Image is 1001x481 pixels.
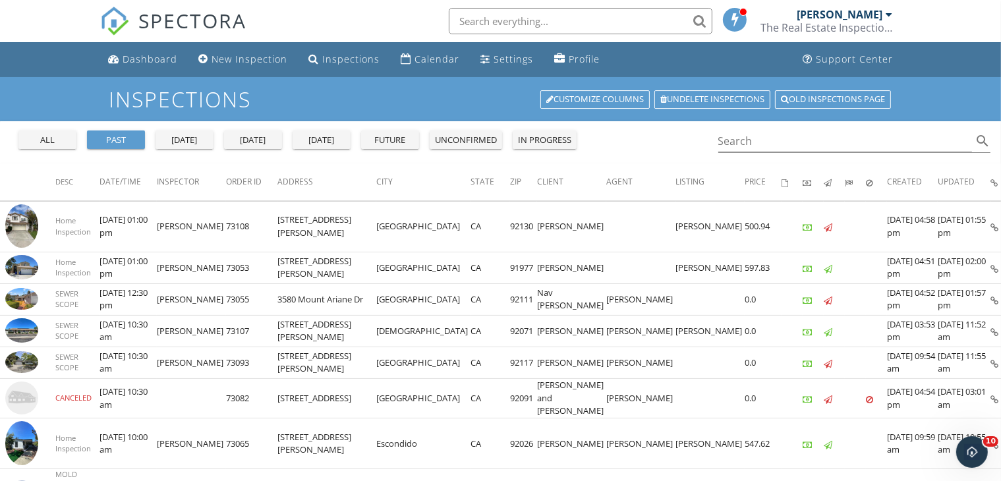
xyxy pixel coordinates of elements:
[395,47,465,72] a: Calendar
[510,201,537,252] td: 92130
[55,257,91,278] span: Home Inspection
[887,347,938,378] td: [DATE] 09:54 am
[55,320,78,341] span: SEWER SCOPE
[157,163,226,200] th: Inspector: Not sorted.
[226,347,277,378] td: 73093
[938,252,990,283] td: [DATE] 02:00 pm
[537,378,606,418] td: [PERSON_NAME] and [PERSON_NAME]
[938,176,975,187] span: Updated
[157,176,199,187] span: Inspector
[887,418,938,469] td: [DATE] 09:59 am
[866,163,887,200] th: Canceled: Not sorted.
[745,378,782,418] td: 0.0
[938,201,990,252] td: [DATE] 01:55 pm
[5,204,38,248] img: 9560280%2Freports%2F7dd8a3a9-e1a8-438a-8cc9-aa83a332aad4%2Fcover_photos%2FVOPBiZ6rJvCxzMrmCGnf%2F...
[816,53,893,65] div: Support Center
[277,418,376,469] td: [STREET_ADDRESS][PERSON_NAME]
[745,252,782,283] td: 597.83
[510,163,537,200] th: Zip: Not sorted.
[549,47,605,72] a: Profile
[745,283,782,315] td: 0.0
[471,418,510,469] td: CA
[212,53,287,65] div: New Inspection
[55,215,91,237] span: Home Inspection
[887,176,922,187] span: Created
[887,163,938,200] th: Created: Not sorted.
[24,134,71,147] div: all
[537,315,606,347] td: [PERSON_NAME]
[471,201,510,252] td: CA
[226,378,277,418] td: 73082
[845,163,866,200] th: Submitted: Not sorted.
[376,315,471,347] td: [DEMOGRAPHIC_DATA]
[513,130,577,149] button: in progress
[123,53,177,65] div: Dashboard
[760,21,892,34] div: The Real Estate Inspection Company
[100,283,157,315] td: [DATE] 12:30 pm
[100,7,129,36] img: The Best Home Inspection Software - Spectora
[100,18,246,45] a: SPECTORA
[675,418,745,469] td: [PERSON_NAME]
[938,283,990,315] td: [DATE] 01:57 pm
[224,130,282,149] button: [DATE]
[975,133,990,149] i: search
[606,378,675,418] td: [PERSON_NAME]
[5,351,38,373] img: 9556832%2Freports%2Fe02c6e9b-dab3-4b0f-9721-ccb656a1be73%2Fcover_photos%2FeknZZ5jTsjF3kyYsAZAO%2F...
[824,163,845,200] th: Published: Not sorted.
[887,378,938,418] td: [DATE] 04:54 pm
[745,347,782,378] td: 0.0
[471,176,494,187] span: State
[226,176,262,187] span: Order ID
[226,163,277,200] th: Order ID: Not sorted.
[606,163,675,200] th: Agent: Not sorted.
[449,8,712,34] input: Search everything...
[376,176,393,187] span: City
[471,315,510,347] td: CA
[361,130,419,149] button: future
[654,90,770,109] a: Undelete inspections
[157,418,226,469] td: [PERSON_NAME]
[510,418,537,469] td: 92026
[376,201,471,252] td: [GEOGRAPHIC_DATA]
[5,288,38,310] img: 9545896%2Freports%2F097dd73b-2332-4a82-aa56-1892102b2b45%2Fcover_photos%2FalhNFRy1KjTwPyJOWr8X%2F...
[55,393,92,403] span: CANCELED
[100,418,157,469] td: [DATE] 10:00 am
[226,283,277,315] td: 73055
[293,130,351,149] button: [DATE]
[510,252,537,283] td: 91977
[938,378,990,418] td: [DATE] 03:01 am
[161,134,208,147] div: [DATE]
[471,378,510,418] td: CA
[797,47,898,72] a: Support Center
[193,47,293,72] a: New Inspection
[606,315,675,347] td: [PERSON_NAME]
[87,130,145,149] button: past
[277,201,376,252] td: [STREET_ADDRESS][PERSON_NAME]
[938,418,990,469] td: [DATE] 10:55 am
[376,283,471,315] td: [GEOGRAPHIC_DATA]
[229,134,277,147] div: [DATE]
[887,283,938,315] td: [DATE] 04:52 pm
[376,418,471,469] td: Escondido
[157,347,226,378] td: [PERSON_NAME]
[430,130,502,149] button: unconfirmed
[376,163,471,200] th: City: Not sorted.
[938,315,990,347] td: [DATE] 11:52 am
[510,283,537,315] td: 92111
[277,252,376,283] td: [STREET_ADDRESS][PERSON_NAME]
[298,134,345,147] div: [DATE]
[277,347,376,378] td: [STREET_ADDRESS][PERSON_NAME]
[55,289,78,310] span: SEWER SCOPE
[775,90,891,109] a: Old inspections page
[745,418,782,469] td: 547.62
[157,201,226,252] td: [PERSON_NAME]
[745,315,782,347] td: 0.0
[745,176,766,187] span: Price
[277,176,313,187] span: Address
[92,134,140,147] div: past
[157,283,226,315] td: [PERSON_NAME]
[156,130,214,149] button: [DATE]
[983,436,998,447] span: 10
[226,252,277,283] td: 73053
[494,53,533,65] div: Settings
